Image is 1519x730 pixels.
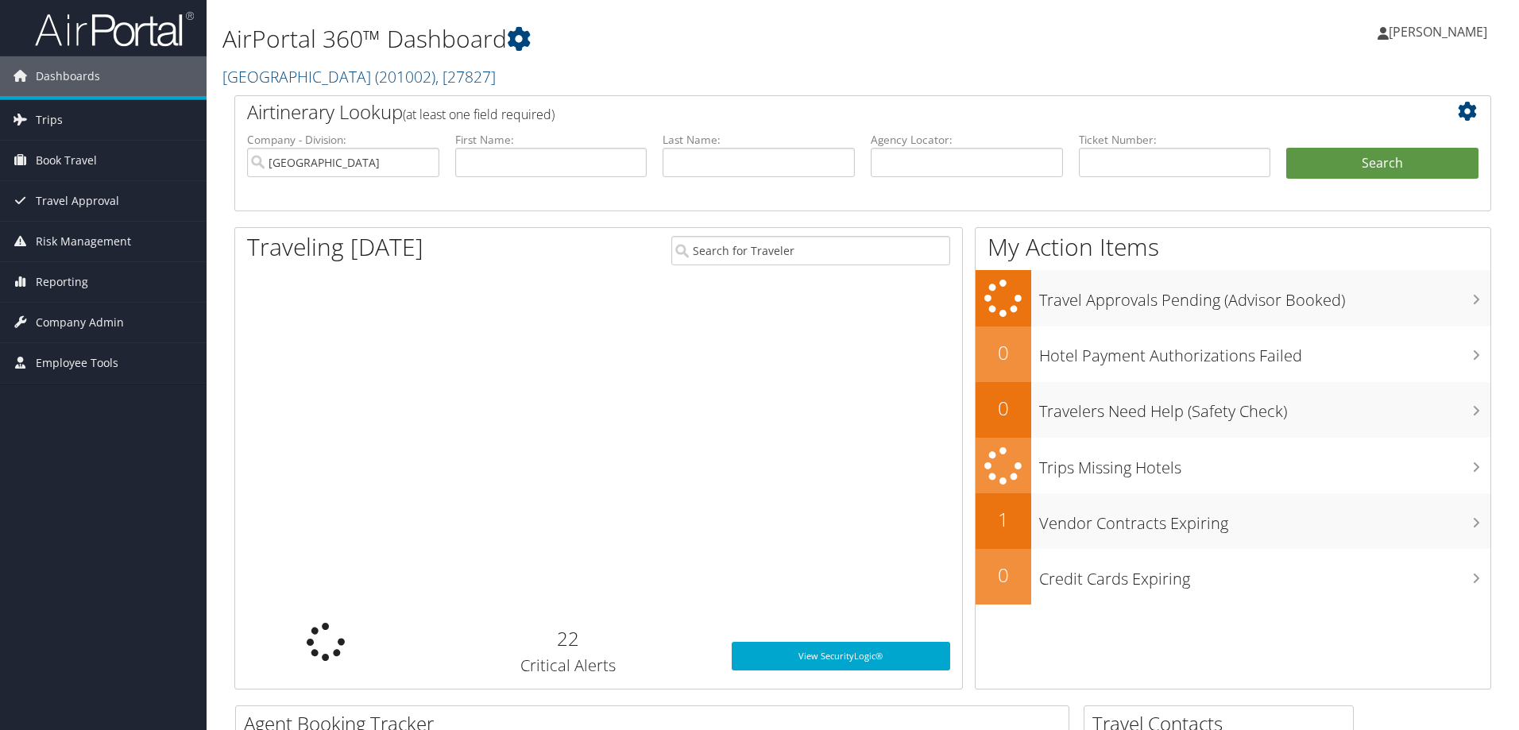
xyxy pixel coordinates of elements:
[435,66,496,87] span: , [ 27827 ]
[976,339,1031,366] h2: 0
[36,222,131,261] span: Risk Management
[1039,449,1490,479] h3: Trips Missing Hotels
[36,56,100,96] span: Dashboards
[247,132,439,148] label: Company - Division:
[976,493,1490,549] a: 1Vendor Contracts Expiring
[429,655,708,677] h3: Critical Alerts
[36,303,124,342] span: Company Admin
[247,230,423,264] h1: Traveling [DATE]
[375,66,435,87] span: ( 201002 )
[36,100,63,140] span: Trips
[976,270,1490,326] a: Travel Approvals Pending (Advisor Booked)
[976,549,1490,604] a: 0Credit Cards Expiring
[1039,504,1490,535] h3: Vendor Contracts Expiring
[976,230,1490,264] h1: My Action Items
[976,382,1490,438] a: 0Travelers Need Help (Safety Check)
[35,10,194,48] img: airportal-logo.png
[429,625,708,652] h2: 22
[455,132,647,148] label: First Name:
[976,326,1490,382] a: 0Hotel Payment Authorizations Failed
[1039,337,1490,367] h3: Hotel Payment Authorizations Failed
[222,22,1076,56] h1: AirPortal 360™ Dashboard
[976,562,1031,589] h2: 0
[36,262,88,302] span: Reporting
[1378,8,1503,56] a: [PERSON_NAME]
[1079,132,1271,148] label: Ticket Number:
[1039,281,1490,311] h3: Travel Approvals Pending (Advisor Booked)
[663,132,855,148] label: Last Name:
[247,98,1374,126] h2: Airtinerary Lookup
[36,141,97,180] span: Book Travel
[222,66,496,87] a: [GEOGRAPHIC_DATA]
[976,395,1031,422] h2: 0
[976,438,1490,494] a: Trips Missing Hotels
[1039,392,1490,423] h3: Travelers Need Help (Safety Check)
[671,236,950,265] input: Search for Traveler
[871,132,1063,148] label: Agency Locator:
[1389,23,1487,41] span: [PERSON_NAME]
[36,181,119,221] span: Travel Approval
[1039,560,1490,590] h3: Credit Cards Expiring
[403,106,555,123] span: (at least one field required)
[976,506,1031,533] h2: 1
[1286,148,1478,180] button: Search
[732,642,950,670] a: View SecurityLogic®
[36,343,118,383] span: Employee Tools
